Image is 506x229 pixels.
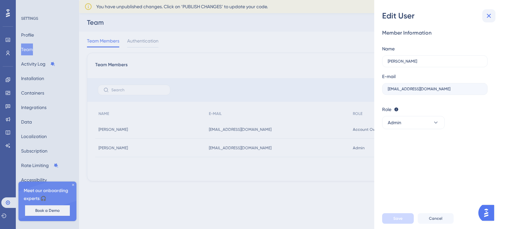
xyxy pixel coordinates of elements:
button: Admin [382,116,445,129]
div: E-mail [382,72,396,80]
div: Edit User [382,11,498,21]
span: Role [382,105,391,113]
span: Cancel [429,216,442,221]
input: Name [388,59,482,64]
div: Name [382,45,395,53]
div: Member Information [382,29,493,37]
span: Admin [388,119,401,127]
iframe: UserGuiding AI Assistant Launcher [478,203,498,223]
span: Save [393,216,403,221]
button: Save [382,213,414,224]
input: E-mail [388,87,482,91]
button: Cancel [418,213,454,224]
